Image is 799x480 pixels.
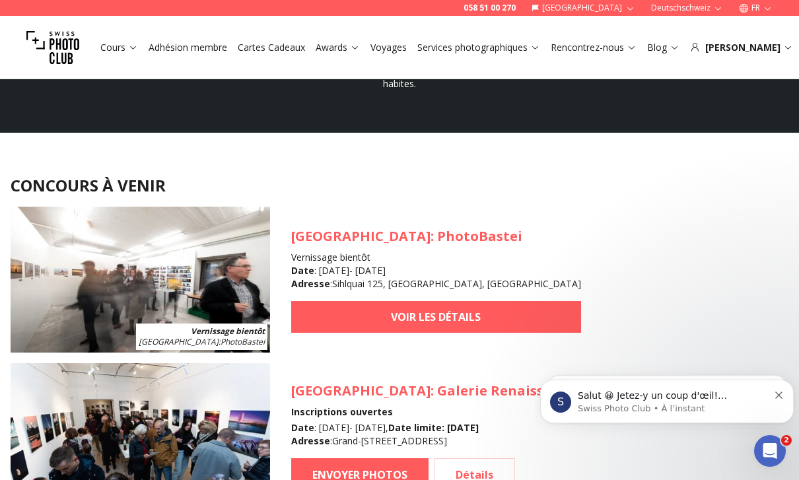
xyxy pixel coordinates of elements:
[139,336,219,347] span: [GEOGRAPHIC_DATA]
[291,301,581,333] a: VOIR LES DÉTAILS
[143,38,232,57] button: Adhésion membre
[291,405,576,419] h4: Inscriptions ouvertes
[291,434,330,447] b: Adresse
[238,41,305,54] a: Cartes Cadeaux
[291,227,581,246] h3: : PhotoBastei
[412,38,545,57] button: Services photographiques
[191,326,265,337] b: Vernissage bientôt
[642,38,685,57] button: Blog
[365,38,412,57] button: Voyages
[100,41,138,54] a: Cours
[781,435,792,446] span: 2
[95,38,143,57] button: Cours
[291,382,576,400] h3: : Galerie Renaissance
[11,207,270,353] img: SPC Photo Awards Zurich: Fall 2025
[310,38,365,57] button: Awards
[291,421,314,434] b: Date
[417,41,540,54] a: Services photographiques
[291,382,431,399] span: [GEOGRAPHIC_DATA]
[464,3,516,13] a: 058 51 00 270
[11,175,788,196] h2: CONCOURS À VENIR
[316,41,360,54] a: Awards
[291,421,576,448] div: : [DATE] - [DATE] , : Grand-[STREET_ADDRESS]
[291,264,581,291] div: : [DATE] - [DATE] : Sihlquai 125, [GEOGRAPHIC_DATA], [GEOGRAPHIC_DATA]
[545,38,642,57] button: Rencontrez-nous
[232,38,310,57] button: Cartes Cadeaux
[291,264,314,277] b: Date
[647,41,679,54] a: Blog
[26,21,79,74] img: Swiss photo club
[370,41,407,54] a: Voyages
[291,277,330,290] b: Adresse
[690,41,793,54] div: [PERSON_NAME]
[535,352,799,444] iframe: Intercom notifications message
[291,251,581,264] h4: Vernissage bientôt
[754,435,786,467] iframe: Intercom live chat
[139,336,265,347] span: : PhotoBastei
[388,421,479,434] b: Date limite : [DATE]
[291,227,431,245] span: [GEOGRAPHIC_DATA]
[149,41,227,54] a: Adhésion membre
[551,41,637,54] a: Rencontrez-nous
